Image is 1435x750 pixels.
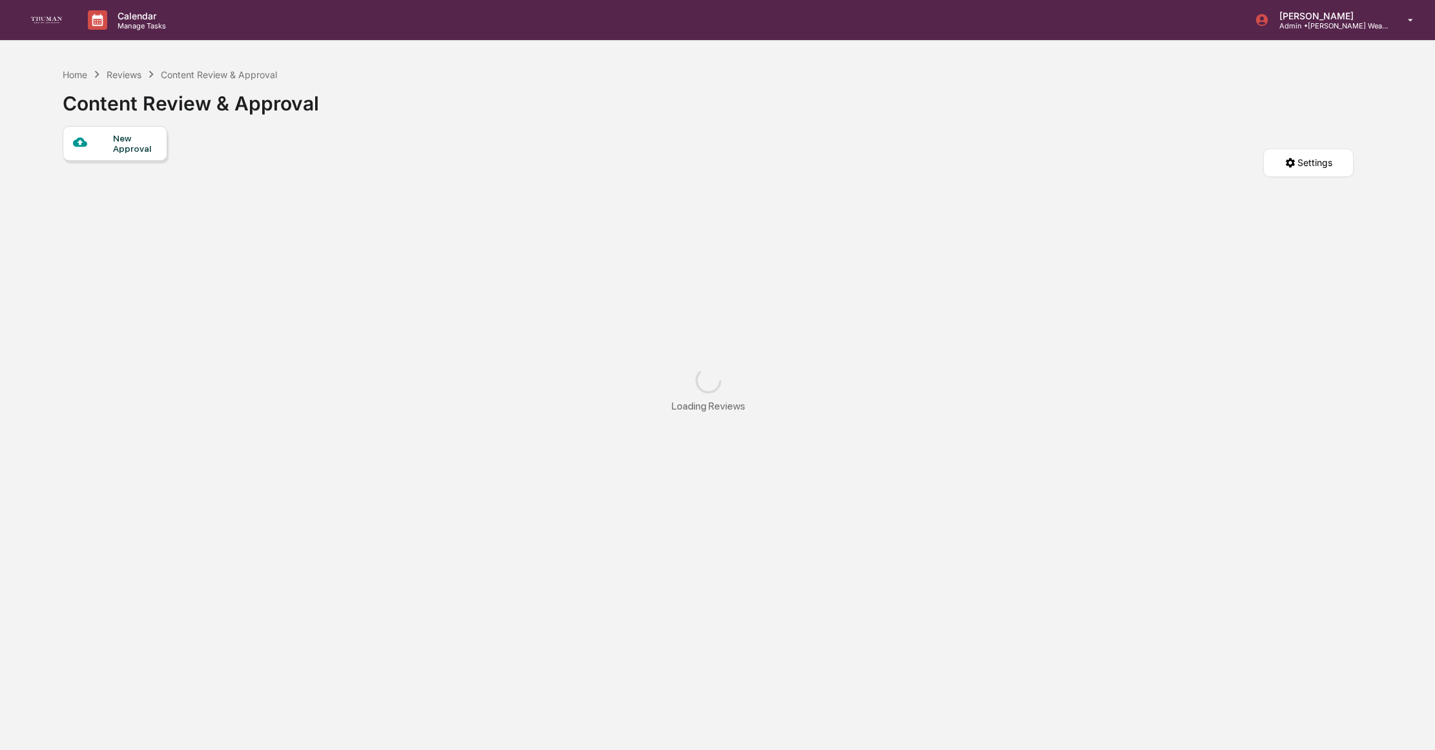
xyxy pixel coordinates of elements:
img: logo [31,17,62,24]
p: [PERSON_NAME] [1269,10,1389,21]
div: Content Review & Approval [161,69,277,80]
p: Manage Tasks [107,21,172,30]
div: New Approval [113,133,156,154]
div: Reviews [107,69,141,80]
div: Content Review & Approval [63,81,319,115]
div: Home [63,69,87,80]
div: Loading Reviews [672,400,745,412]
p: Calendar [107,10,172,21]
p: Admin • [PERSON_NAME] Wealth [1269,21,1389,30]
button: Settings [1263,149,1354,177]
